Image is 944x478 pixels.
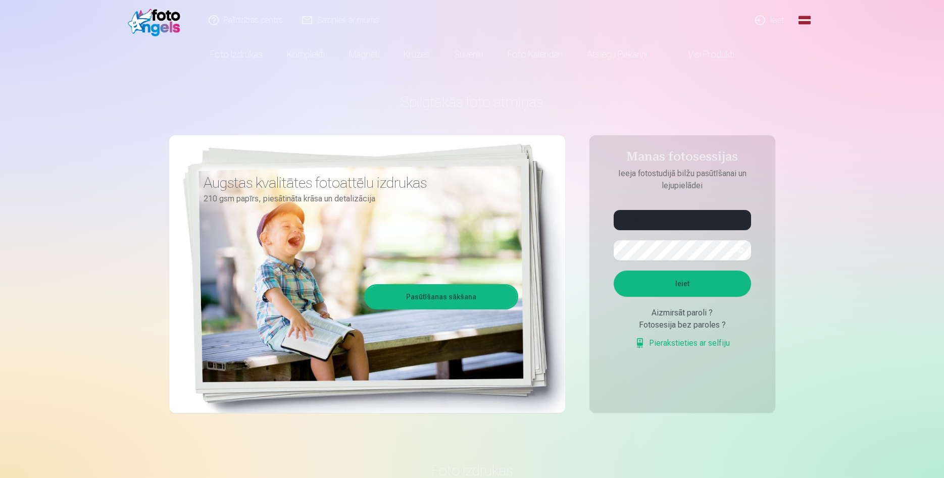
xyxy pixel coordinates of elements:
[204,192,511,206] p: 210 gsm papīrs, piesātināta krāsa un detalizācija
[614,319,751,331] div: Fotosesija bez paroles ?
[366,286,517,308] a: Pasūtīšanas sākšana
[442,40,495,69] a: Suvenīri
[198,40,275,69] a: Foto izdrukas
[495,40,575,69] a: Foto kalendāri
[275,40,337,69] a: Komplekti
[391,40,442,69] a: Krūzes
[604,168,761,192] p: Ieeja fotostudijā bilžu pasūtīšanai un lejupielādei
[128,4,186,36] img: /fa1
[337,40,391,69] a: Magnēti
[660,40,747,69] a: Visi produkti
[604,149,761,168] h4: Manas fotosessijas
[169,93,775,111] h1: Spilgtākās foto atmiņas
[575,40,660,69] a: Atslēgu piekariņi
[614,271,751,297] button: Ieiet
[204,174,511,192] h3: Augstas kvalitātes fotoattēlu izdrukas
[635,337,730,349] a: Pierakstieties ar selfiju
[614,307,751,319] div: Aizmirsāt paroli ?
